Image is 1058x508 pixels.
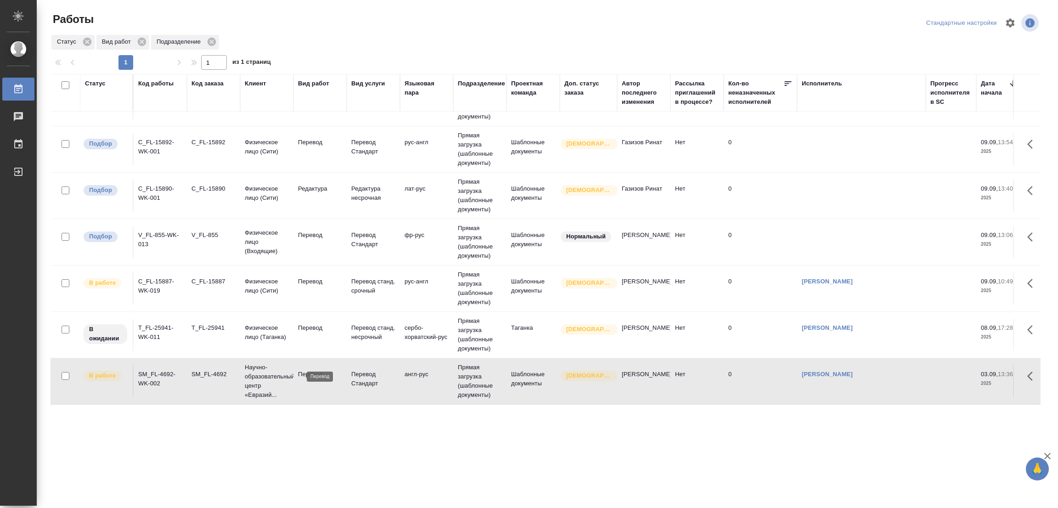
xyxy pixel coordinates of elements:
a: [PERSON_NAME] [802,371,853,378]
div: C_FL-15890 [191,184,236,193]
td: рус-англ [400,272,453,305]
p: 08.09, [981,324,998,331]
span: Настроить таблицу [999,12,1021,34]
div: Вид услуги [351,79,385,88]
p: 13:36 [998,371,1013,378]
p: 03.09, [981,371,998,378]
div: Подразделение [458,79,505,88]
td: Нет [670,180,724,212]
p: 13:54 [998,139,1013,146]
td: C_FL-15892-WK-001 [134,133,187,165]
div: Код заказа [191,79,224,88]
td: Прямая загрузка (шаблонные документы) [453,173,506,219]
div: Языковая пара [405,79,449,97]
p: [DEMOGRAPHIC_DATA] [566,139,612,148]
p: Перевод [298,138,342,147]
td: 0 [724,319,797,351]
div: Статус [51,35,95,50]
p: Перевод [298,370,342,379]
div: V_FL-855 [191,231,236,240]
td: Газизов Ринат [617,180,670,212]
p: 2025 [981,193,1018,203]
td: Прямая загрузка (шаблонные документы) [453,358,506,404]
span: Посмотреть информацию [1021,14,1041,32]
div: split button [924,16,999,30]
td: [PERSON_NAME] [617,365,670,397]
td: Шаблонные документы [506,133,560,165]
td: [PERSON_NAME] [617,226,670,258]
p: В работе [89,371,116,380]
td: [PERSON_NAME] [617,272,670,305]
p: Физическое лицо (Входящие) [245,228,289,256]
td: Прямая загрузка (шаблонные документы) [453,126,506,172]
div: Доп. статус заказа [564,79,613,97]
td: Прямая загрузка (шаблонные документы) [453,312,506,358]
td: англ-рус [400,365,453,397]
p: Перевод [298,277,342,286]
div: Исполнитель выполняет работу [83,277,128,289]
td: Шаблонные документы [506,180,560,212]
button: Здесь прячутся важные кнопки [1022,180,1044,202]
td: Прямая загрузка (шаблонные документы) [453,219,506,265]
p: 09.09, [981,185,998,192]
td: Нет [670,272,724,305]
a: [PERSON_NAME] [802,278,853,285]
td: Прямая загрузка (шаблонные документы) [453,265,506,311]
td: Нет [670,319,724,351]
p: Физическое лицо (Таганка) [245,323,289,342]
p: 13:40 [998,185,1013,192]
td: 0 [724,272,797,305]
td: C_FL-15890-WK-001 [134,180,187,212]
div: SM_FL-4692 [191,370,236,379]
div: C_FL-15887 [191,277,236,286]
td: Газизов Ринат [617,133,670,165]
p: 2025 [981,379,1018,388]
div: T_FL-25941 [191,323,236,333]
div: Прогресс исполнителя в SC [930,79,972,107]
td: сербо-хорватский-рус [400,319,453,351]
div: Вид работ [96,35,149,50]
div: Кол-во неназначенных исполнителей [728,79,783,107]
div: Можно подбирать исполнителей [83,184,128,197]
div: Проектная команда [511,79,555,97]
td: Нет [670,365,724,397]
td: C_FL-15887-WK-019 [134,272,187,305]
button: Здесь прячутся важные кнопки [1022,133,1044,155]
td: 0 [724,365,797,397]
div: Можно подбирать исполнителей [83,138,128,150]
p: Научно-образовательный центр «Евразий... [245,363,289,400]
p: Перевод [298,231,342,240]
p: 09.09, [981,139,998,146]
div: Можно подбирать исполнителей [83,231,128,243]
p: [DEMOGRAPHIC_DATA] [566,371,612,380]
p: [DEMOGRAPHIC_DATA] [566,186,612,195]
td: лат-рус [400,180,453,212]
p: 13:06 [998,231,1013,238]
p: 2025 [981,240,1018,249]
td: Таганка [506,319,560,351]
p: [DEMOGRAPHIC_DATA] [566,325,612,334]
button: Здесь прячутся важные кнопки [1022,226,1044,248]
span: из 1 страниц [232,56,271,70]
div: Исполнитель назначен, приступать к работе пока рано [83,323,128,345]
div: Дата начала [981,79,1008,97]
td: Шаблонные документы [506,272,560,305]
td: 0 [724,226,797,258]
p: 09.09, [981,278,998,285]
div: Исполнитель выполняет работу [83,370,128,382]
p: Перевод Стандарт [351,370,395,388]
p: Подбор [89,186,112,195]
span: 🙏 [1030,459,1045,479]
div: Код работы [138,79,174,88]
p: Перевод станд. срочный [351,277,395,295]
button: Здесь прячутся важные кнопки [1022,365,1044,387]
p: Подразделение [157,37,204,46]
p: Подбор [89,232,112,241]
p: Редактура несрочная [351,184,395,203]
div: Автор последнего изменения [622,79,666,107]
td: T_FL-25941-WK-011 [134,319,187,351]
div: Подразделение [151,35,219,50]
a: [PERSON_NAME] [802,324,853,331]
p: Перевод Стандарт [351,231,395,249]
p: Статус [57,37,79,46]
